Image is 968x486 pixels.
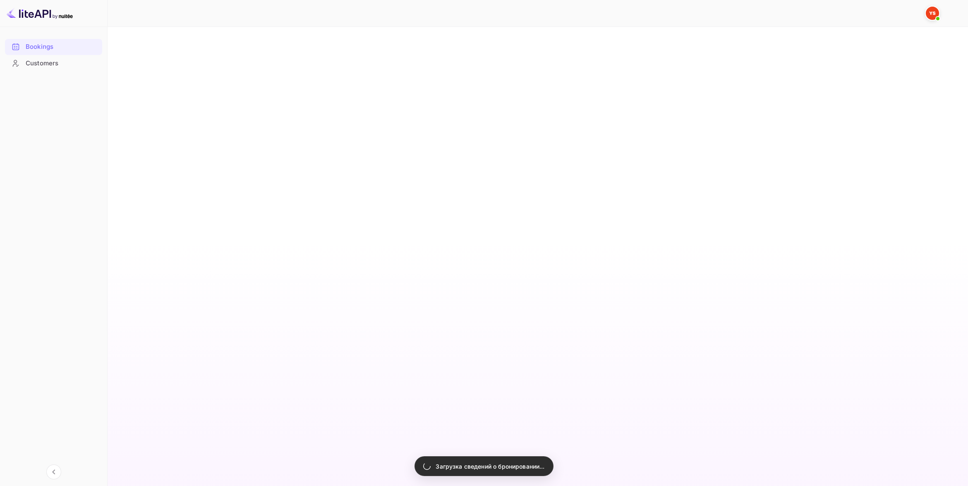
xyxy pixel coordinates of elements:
[26,42,98,52] div: Bookings
[5,39,102,55] div: Bookings
[926,7,939,20] img: Yandex Support
[5,55,102,71] a: Customers
[436,462,544,471] p: Загрузка сведений о бронировании...
[7,7,73,20] img: Логотип LiteAPI
[46,464,61,479] button: Свернуть навигацию
[26,59,98,68] div: Customers
[5,55,102,72] div: Customers
[5,39,102,54] a: Bookings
